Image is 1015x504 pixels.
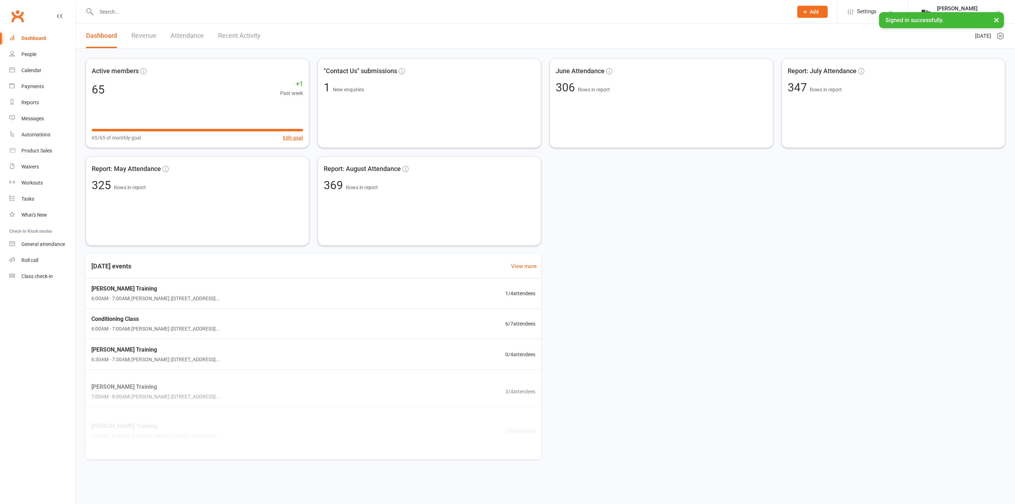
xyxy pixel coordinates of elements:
[797,6,828,18] button: Add
[990,12,1003,27] button: ×
[280,89,303,97] span: Past week
[505,427,535,435] span: 2 / 4 attendees
[324,66,397,76] span: "Contact Us" submissions
[9,7,26,25] a: Clubworx
[505,387,535,395] span: 3 / 4 attendees
[91,294,220,302] span: 6:00AM - 7:00AM | [PERSON_NAME] | [STREET_ADDRESS]...
[283,134,303,142] button: Edit goal
[885,17,944,24] span: Signed in successfully.
[21,180,43,186] div: Workouts
[92,178,114,192] span: 325
[9,252,75,268] a: Roll call
[280,79,303,89] span: +1
[857,4,877,20] span: Settings
[92,164,161,174] span: Report: May Attendance
[9,95,75,111] a: Reports
[131,24,156,48] a: Revenue
[91,345,220,354] span: [PERSON_NAME] Training
[810,9,819,15] span: Add
[21,51,36,57] div: People
[21,148,52,153] div: Product Sales
[21,132,50,137] div: Automations
[9,268,75,284] a: Class kiosk mode
[556,81,578,94] span: 306
[91,422,220,431] span: [PERSON_NAME] Training
[505,320,535,328] span: 6 / 7 attendees
[92,134,141,142] span: 65/65 of monthly goal
[91,284,220,293] span: [PERSON_NAME] Training
[937,12,978,18] div: The Weight Rm
[9,62,75,79] a: Calendar
[21,212,47,218] div: What's New
[9,159,75,175] a: Waivers
[9,175,75,191] a: Workouts
[92,66,139,76] span: Active members
[505,289,535,297] span: 1 / 4 attendees
[21,164,39,170] div: Waivers
[91,382,220,391] span: [PERSON_NAME] Training
[171,24,204,48] a: Attendance
[91,393,220,400] span: 7:00AM - 8:00AM | [PERSON_NAME] | [STREET_ADDRESS]...
[788,66,857,76] span: Report: July Attendance
[556,66,605,76] span: June Attendance
[114,185,146,190] span: Rows in report
[92,84,105,95] div: 65
[21,35,46,41] div: Dashboard
[9,236,75,252] a: General attendance kiosk mode
[324,164,401,174] span: Report: August Attendance
[9,207,75,223] a: What's New
[91,314,220,324] span: Conditioning Class
[91,325,220,333] span: 6:00AM - 7:00AM | [PERSON_NAME] | [STREET_ADDRESS]...
[91,356,220,364] span: 6:30AM - 7:30AM | [PERSON_NAME] | [STREET_ADDRESS]...
[9,79,75,95] a: Payments
[9,127,75,143] a: Automations
[810,87,842,92] span: Rows in report
[9,191,75,207] a: Tasks
[578,87,610,92] span: Rows in report
[505,351,535,358] span: 0 / 4 attendees
[218,24,261,48] a: Recent Activity
[94,7,788,17] input: Search...
[86,24,117,48] a: Dashboard
[788,81,810,94] span: 347
[324,178,346,192] span: 369
[9,143,75,159] a: Product Sales
[346,185,378,190] span: Rows in report
[21,84,44,89] div: Payments
[21,100,39,105] div: Reports
[9,111,75,127] a: Messages
[333,87,364,92] span: New enquiries
[21,273,53,279] div: Class check-in
[937,5,978,12] div: [PERSON_NAME]
[511,262,537,271] a: View more
[21,196,34,202] div: Tasks
[324,81,333,94] span: 1
[9,46,75,62] a: People
[21,116,44,121] div: Messages
[21,67,41,73] div: Calendar
[919,5,933,19] img: thumb_image1749576563.png
[86,260,137,273] h3: [DATE] events
[9,30,75,46] a: Dashboard
[91,432,220,440] span: 7:30AM - 8:30AM | [PERSON_NAME] | [STREET_ADDRESS]...
[21,241,65,247] div: General attendance
[975,32,991,40] span: [DATE]
[21,257,38,263] div: Roll call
